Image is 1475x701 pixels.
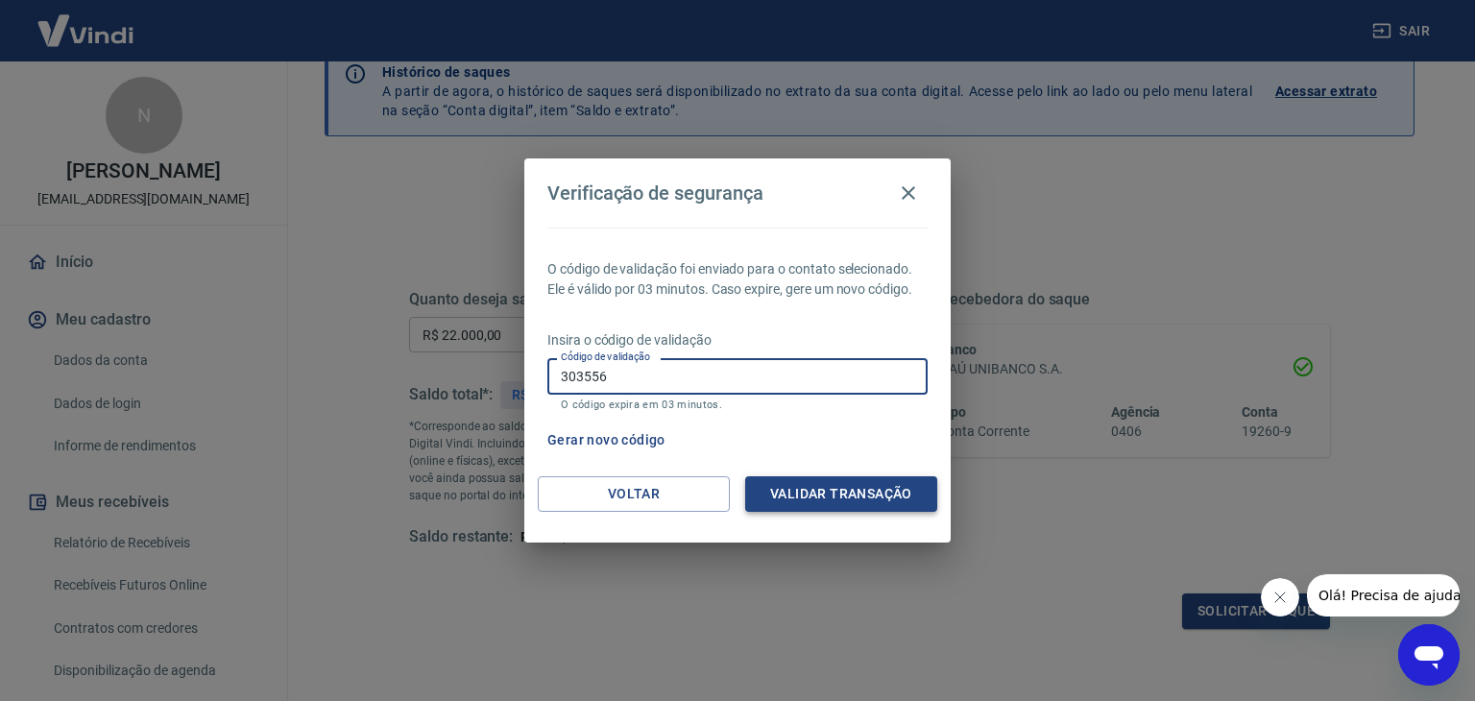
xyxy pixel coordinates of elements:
[1307,574,1460,616] iframe: Mensagem da empresa
[1398,624,1460,686] iframe: Botão para abrir a janela de mensagens
[547,181,763,205] h4: Verificação de segurança
[540,423,673,458] button: Gerar novo código
[538,476,730,512] button: Voltar
[547,330,928,350] p: Insira o código de validação
[12,13,161,29] span: Olá! Precisa de ajuda?
[561,350,650,364] label: Código de validação
[1261,578,1299,616] iframe: Fechar mensagem
[745,476,937,512] button: Validar transação
[561,399,914,411] p: O código expira em 03 minutos.
[547,259,928,300] p: O código de validação foi enviado para o contato selecionado. Ele é válido por 03 minutos. Caso e...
